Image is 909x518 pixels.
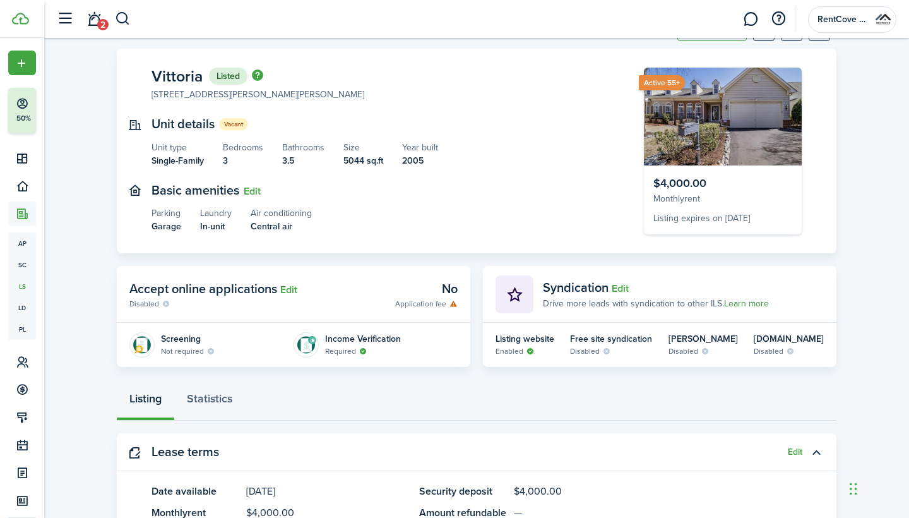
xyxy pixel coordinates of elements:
img: Tenant screening [129,332,155,358]
listing-view-item-title: Parking [151,207,181,220]
listing-view-item-indicator: Disabled [754,346,824,357]
div: $4,000.00 [653,175,792,192]
listing-view-item-indicator: Required [325,346,401,357]
button: Edit [788,447,802,457]
panel-main-title: Date available [151,484,240,499]
a: ld [8,297,36,318]
button: Search [115,8,131,30]
listing-view-item-title: Air conditioning [251,207,312,220]
a: Notifications [82,3,106,35]
status: Vacant [219,118,248,130]
span: Vittoria [151,68,203,84]
status: Listed [209,68,247,85]
panel-main-description: $4,000.00 [514,484,802,499]
div: No [395,279,458,298]
listing-view-item-description: Garage [151,220,181,233]
img: Listing avatar [644,68,802,166]
listing-view-item-indicator: Enabled [496,346,554,357]
a: Statistics [174,383,245,421]
listing-view-item-indicator: Disabled [570,346,652,357]
div: Free site syndication [570,332,652,346]
listing-view-item-description: 3 [223,154,263,167]
ribbon: Active 55+ [639,75,685,90]
listing-view-item-description: Single-Family [151,154,204,167]
button: Toggle accordion [805,442,827,463]
text-item: Unit details [151,117,215,131]
a: Messaging [739,3,763,35]
div: Monthly rent [653,192,792,205]
span: RentCove Property Management [817,15,868,24]
button: Open menu [8,51,36,75]
listing-view-item-description: 3.5 [282,154,324,167]
span: Syndication [543,278,609,297]
div: Drag [850,470,857,508]
img: TenantCloud [12,13,29,25]
div: [STREET_ADDRESS][PERSON_NAME][PERSON_NAME] [151,88,364,101]
div: [DOMAIN_NAME] [754,332,824,346]
span: 2 [97,19,109,30]
listing-view-item-title: Year built [402,141,438,154]
div: Drive more leads with syndication to other ILS. [543,297,769,310]
listing-view-item-indicator: Not required [161,346,215,357]
div: [PERSON_NAME] [668,332,738,346]
button: Open sidebar [53,7,77,31]
iframe: Chat Widget [846,457,909,518]
a: pl [8,318,36,340]
a: ap [8,232,36,254]
div: Income Verification [325,332,401,346]
div: Screening [161,332,215,346]
p: 50% [16,113,32,124]
panel-main-title: Security deposit [419,484,508,499]
listing-view-item-title: Laundry [200,207,232,220]
span: Accept online applications [129,279,277,298]
panel-main-description: [DATE] [246,484,407,499]
button: Edit [244,186,261,197]
listing-view-item-description: In-unit [200,220,232,233]
listing-view-item-description: 5044 sq.ft [343,154,383,167]
text-item: Basic amenities [151,183,239,198]
listing-view-item-indicator: Application fee [395,298,458,310]
div: Listing website [496,332,554,346]
panel-main-title: Lease terms [151,445,219,459]
listing-view-item-title: Unit type [151,141,204,154]
button: 50% [8,88,113,133]
listing-view-item-indicator: Disabled [668,346,738,357]
button: Open resource center [768,8,789,30]
listing-view-item-description: Central air [251,220,312,233]
a: Learn more [724,297,769,310]
button: Edit [612,283,629,294]
img: Income Verification [294,332,319,358]
a: sc [8,254,36,275]
a: ls [8,275,36,297]
listing-view-item-title: Size [343,141,383,154]
div: Listing expires on [DATE] [653,212,792,225]
listing-view-item-title: Bathrooms [282,141,324,154]
img: RentCove Property Management [873,9,893,30]
listing-view-item-indicator: Disabled [129,298,297,310]
button: Edit [280,284,297,296]
listing-view-item-title: Bedrooms [223,141,263,154]
listing-view-item-description: 2005 [402,154,438,167]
